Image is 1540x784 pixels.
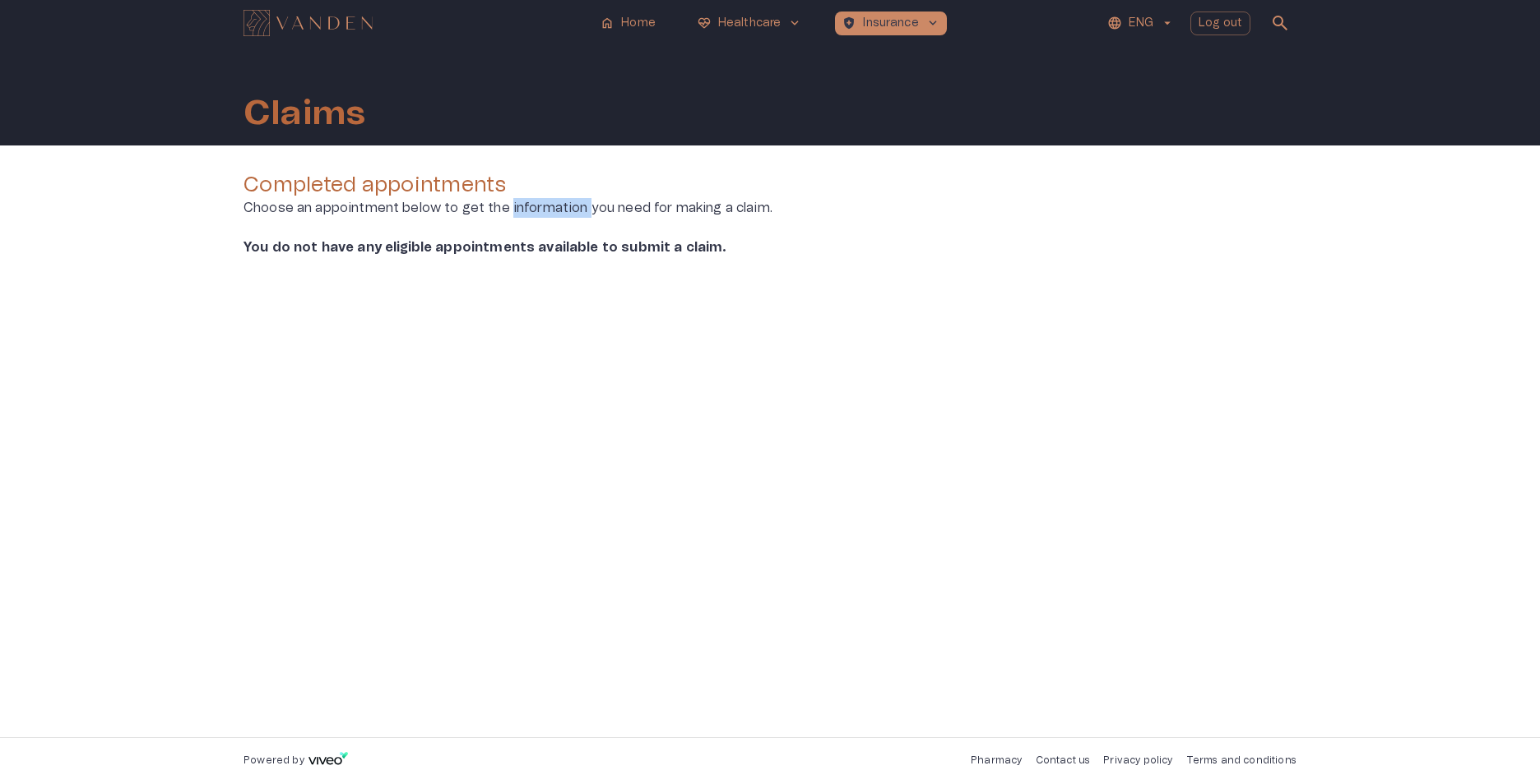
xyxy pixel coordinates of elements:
[842,16,856,30] span: health_and_safety
[863,15,918,32] p: Insurance
[1103,755,1172,765] a: Privacy policy
[1129,15,1153,32] p: ENG
[925,16,940,30] span: keyboard_arrow_down
[835,12,946,35] button: health_and_safetyInsurancekeyboard_arrow_down
[971,755,1022,765] a: Pharmacy
[1105,12,1176,35] button: ENG
[1036,754,1091,768] p: Contact us
[1190,12,1250,35] button: Log out
[244,238,767,257] p: You do not have any eligible appointments available to submit a claim.
[690,12,809,35] button: ecg_heartHealthcarekeyboard_arrow_down
[593,12,664,35] button: homeHome
[1264,7,1296,39] button: open search modal
[718,15,782,32] p: Healthcare
[244,172,1296,198] h4: Completed appointments
[244,10,373,36] img: Vanden logo
[621,15,656,32] p: Home
[1270,13,1290,33] span: search
[244,754,304,768] p: Powered by
[244,12,587,35] a: Navigate to homepage
[787,16,802,30] span: keyboard_arrow_down
[600,16,615,30] span: home
[1186,755,1296,765] a: Terms and conditions
[697,16,712,30] span: ecg_heart
[1199,15,1242,32] p: Log out
[244,95,364,132] h1: Claims
[244,198,1296,218] p: Choose an appointment below to get the information you need for making a claim.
